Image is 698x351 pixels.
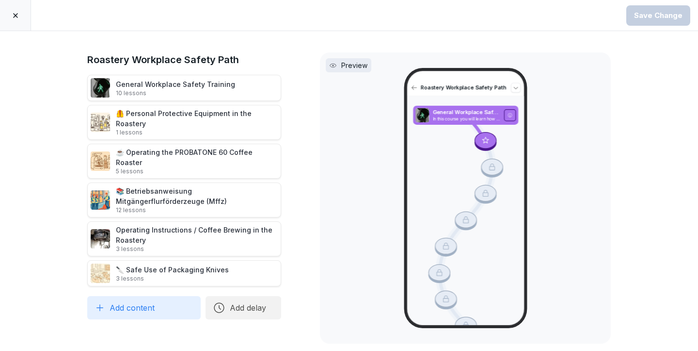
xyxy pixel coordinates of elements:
[87,183,281,217] div: 📚 Betriebsanweisung Mitgängerflurförderzeuge (Mffz)12 lessons
[87,260,281,286] div: 🔪 Safe Use of Packaging Knives3 lessons
[432,117,500,122] p: In this course you will learn how to report a [MEDICAL_DATA] and what are the responsibilities of...
[91,151,110,171] img: zf4jknrbiqunm93fvvf3t7l6.png
[87,105,281,140] div: 🦺 Personal Protective Equipment in the Roastery1 lessons
[415,108,428,123] img: dk7x737xv5i545c4hvlzmvog.png
[116,186,278,214] div: 📚 Betriebsanweisung Mitgängerflurförderzeuge (Mffz)
[116,245,278,253] p: 3 lessons
[87,296,201,319] button: Add content
[116,129,278,136] p: 1 lessons
[420,84,508,92] p: Roastery Workplace Safety Path
[116,147,278,175] div: ☕ Operating the PROBATONE 60 Coffee Roaster
[91,264,110,283] img: vfxx1fxbk1taaq0x2zc8gocb.png
[91,190,110,210] img: h0queujannmuqzdi3tpb82py.png
[432,109,500,117] p: General Workplace Safety Training
[116,167,278,175] p: 5 lessons
[116,225,278,253] div: Operating Instructions / Coffee Brewing in the Roastery
[116,206,278,214] p: 12 lessons
[116,265,229,283] div: 🔪 Safe Use of Packaging Knives
[116,108,278,136] div: 🦺 Personal Protective Equipment in the Roastery
[116,89,235,97] p: 10 lessons
[87,52,281,67] h1: Roastery Workplace Safety Path
[116,275,229,283] p: 3 lessons
[91,113,110,132] img: crgvesysle1k0ixpnj65j29i.png
[206,296,281,319] button: Add delay
[626,5,690,26] button: Save Change
[87,75,281,101] div: General Workplace Safety Training10 lessons
[341,60,367,70] p: Preview
[634,10,682,21] div: Save Change
[87,221,281,256] div: Operating Instructions / Coffee Brewing in the Roastery3 lessons
[91,78,110,98] img: dk7x737xv5i545c4hvlzmvog.png
[116,79,235,97] div: General Workplace Safety Training
[87,144,281,179] div: ☕ Operating the PROBATONE 60 Coffee Roaster5 lessons
[91,229,110,249] img: vbmpd5btjsn562tkmo9vsk1d.png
